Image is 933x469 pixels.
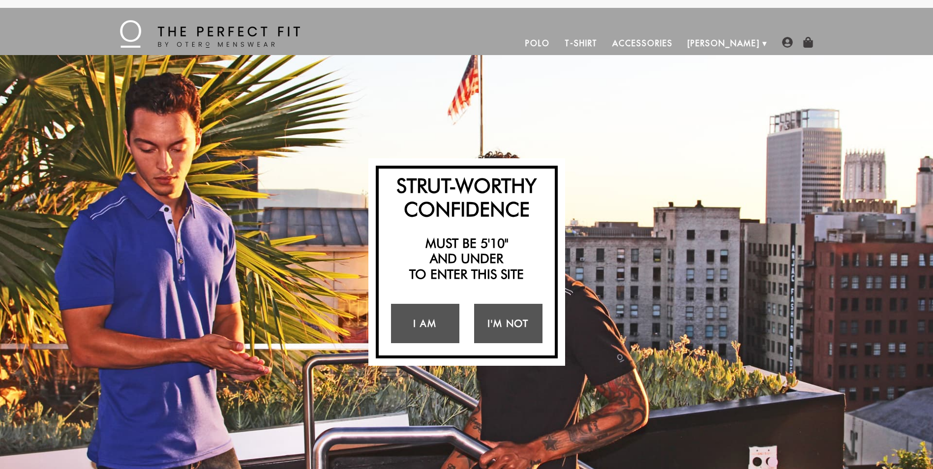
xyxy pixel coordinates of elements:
h2: Must be 5'10" and under to enter this site [384,235,550,282]
a: T-Shirt [557,31,605,55]
h2: Strut-Worthy Confidence [384,174,550,221]
a: Polo [518,31,557,55]
a: Accessories [605,31,680,55]
img: shopping-bag-icon.png [803,37,813,48]
img: user-account-icon.png [782,37,793,48]
a: I'm Not [474,304,542,343]
a: [PERSON_NAME] [680,31,767,55]
img: The Perfect Fit - by Otero Menswear - Logo [120,20,300,48]
a: I Am [391,304,459,343]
